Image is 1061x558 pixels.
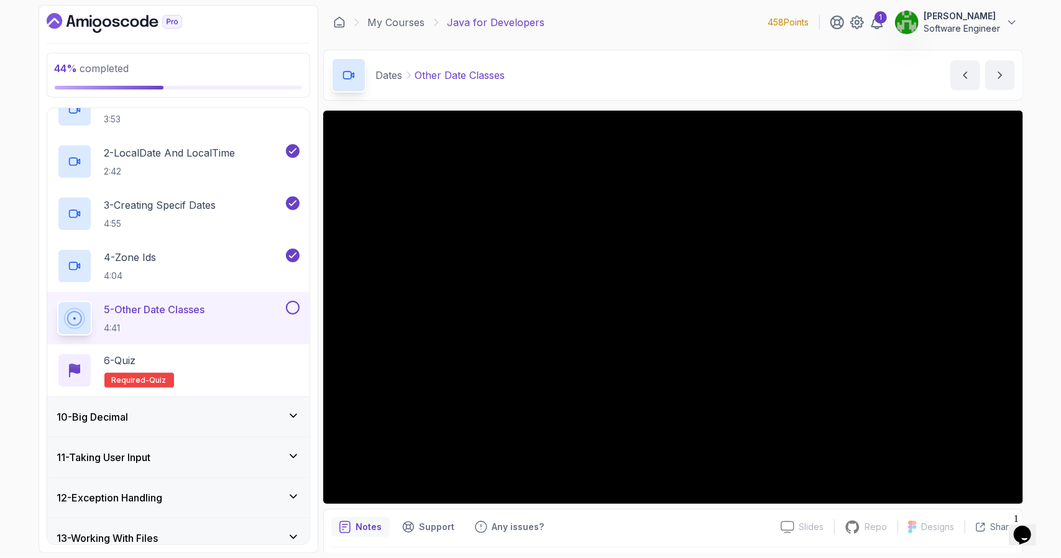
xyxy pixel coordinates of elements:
button: 2-LocalDate And LocalTime2:42 [57,144,300,179]
a: Dashboard [333,16,346,29]
button: 11-Taking User Input [47,437,310,477]
p: 458 Points [768,16,809,29]
p: Notes [356,521,382,533]
p: 4:04 [104,270,157,282]
p: [PERSON_NAME] [924,10,1001,22]
button: user profile image[PERSON_NAME]Software Engineer [894,10,1018,35]
button: next content [985,60,1015,90]
p: 3 - Creating Specif Dates [104,198,216,213]
button: 5-Other Date Classes4:41 [57,301,300,336]
p: 2 - LocalDate And LocalTime [104,145,236,160]
a: My Courses [368,15,425,30]
button: 4-Zone Ids4:04 [57,249,300,283]
p: Repo [865,521,888,533]
h3: 10 - Big Decimal [57,409,129,424]
p: Any issues? [492,521,544,533]
a: 1 [870,15,884,30]
p: Software Engineer [924,22,1001,35]
p: Java for Developers [448,15,545,30]
iframe: chat widget [1009,508,1049,546]
span: Required- [112,375,150,385]
iframe: 5 - Other Date Classes [323,111,1023,504]
p: 4:41 [104,322,205,334]
button: 10-Big Decimal [47,397,310,437]
h3: 13 - Working With Files [57,531,158,546]
button: 13-Working With Files [47,518,310,558]
button: Share [965,521,1015,533]
p: 2:42 [104,165,236,178]
p: Share [991,521,1015,533]
button: notes button [331,517,390,537]
a: Dashboard [47,13,211,33]
p: 4 - Zone Ids [104,250,157,265]
h3: 12 - Exception Handling [57,490,163,505]
button: 1-LocalDateTime3:53 [57,92,300,127]
p: Designs [922,521,955,533]
span: 44 % [55,62,78,75]
div: 1 [875,11,887,24]
p: Dates [376,68,403,83]
button: 12-Exception Handling [47,478,310,518]
p: 6 - Quiz [104,353,136,368]
span: completed [55,62,129,75]
span: quiz [150,375,167,385]
p: Other Date Classes [415,68,505,83]
button: 3-Creating Specif Dates4:55 [57,196,300,231]
p: Slides [799,521,824,533]
p: 4:55 [104,217,216,230]
img: user profile image [895,11,919,34]
button: 6-QuizRequired-quiz [57,353,300,388]
button: Feedback button [467,517,552,537]
p: Support [420,521,455,533]
h3: 11 - Taking User Input [57,450,151,465]
p: 3:53 [104,113,183,126]
button: Support button [395,517,462,537]
p: 5 - Other Date Classes [104,302,205,317]
button: previous content [950,60,980,90]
